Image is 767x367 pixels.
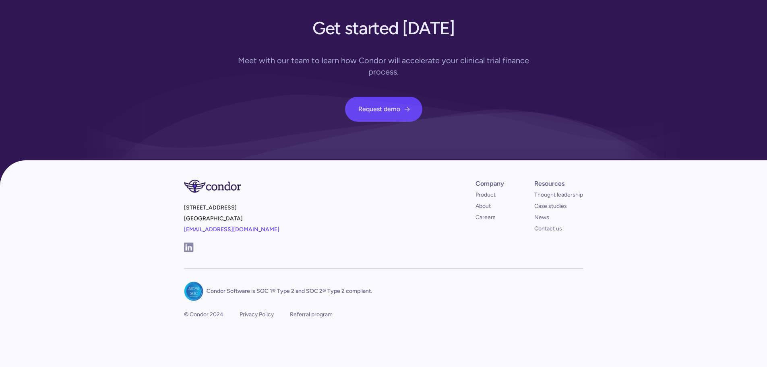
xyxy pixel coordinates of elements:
[534,180,564,188] div: Resources
[534,191,583,199] a: Thought leadership
[184,311,223,319] div: © Condor 2024
[290,311,333,319] a: Referral program
[475,191,496,199] a: Product
[475,214,496,222] a: Careers
[240,311,274,319] a: Privacy Policy
[475,202,491,210] a: About
[229,55,538,77] div: Meet with our team to learn how Condor will accelerate your clinical trial finance process.
[534,225,562,233] a: Contact us
[345,97,422,122] a: Request demo
[475,180,504,188] div: Company
[184,226,279,233] a: [EMAIL_ADDRESS][DOMAIN_NAME]
[534,214,549,222] a: News
[312,14,455,39] h2: Get started [DATE]
[534,202,567,210] a: Case studies
[184,202,380,241] p: [STREET_ADDRESS] [GEOGRAPHIC_DATA]
[207,287,372,295] p: Condor Software is SOC 1® Type 2 and SOC 2® Type 2 compliant.
[403,106,410,113] span: 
